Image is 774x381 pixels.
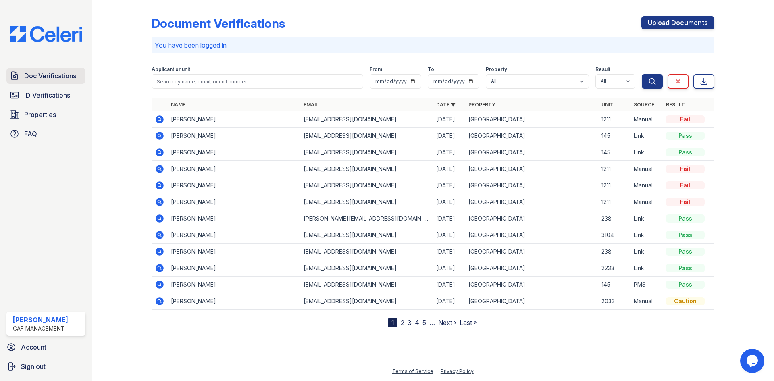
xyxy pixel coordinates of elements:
label: Applicant or unit [152,66,190,73]
td: 145 [598,144,630,161]
td: [PERSON_NAME] [168,128,300,144]
div: CAF Management [13,325,68,333]
td: [GEOGRAPHIC_DATA] [465,260,598,277]
label: To [428,66,434,73]
a: 5 [422,319,426,327]
a: Upload Documents [641,16,714,29]
td: Manual [630,111,663,128]
td: [PERSON_NAME] [168,194,300,210]
a: Date ▼ [436,102,456,108]
a: Source [634,102,654,108]
td: 3104 [598,227,630,244]
a: 4 [415,319,419,327]
td: [DATE] [433,177,465,194]
td: [PERSON_NAME][EMAIL_ADDRESS][DOMAIN_NAME] [300,210,433,227]
div: [PERSON_NAME] [13,315,68,325]
td: [EMAIL_ADDRESS][DOMAIN_NAME] [300,177,433,194]
td: [EMAIL_ADDRESS][DOMAIN_NAME] [300,111,433,128]
td: [EMAIL_ADDRESS][DOMAIN_NAME] [300,227,433,244]
a: Account [3,339,89,355]
p: You have been logged in [155,40,711,50]
span: Sign out [21,362,46,371]
td: [PERSON_NAME] [168,227,300,244]
td: [DATE] [433,128,465,144]
td: [DATE] [433,111,465,128]
td: [PERSON_NAME] [168,111,300,128]
div: Document Verifications [152,16,285,31]
div: Pass [666,148,705,156]
a: Privacy Policy [441,368,474,374]
td: [GEOGRAPHIC_DATA] [465,244,598,260]
td: [PERSON_NAME] [168,277,300,293]
td: [EMAIL_ADDRESS][DOMAIN_NAME] [300,161,433,177]
div: Caution [666,297,705,305]
td: 1211 [598,161,630,177]
td: [EMAIL_ADDRESS][DOMAIN_NAME] [300,260,433,277]
td: 238 [598,244,630,260]
td: [EMAIL_ADDRESS][DOMAIN_NAME] [300,194,433,210]
td: Link [630,210,663,227]
td: [GEOGRAPHIC_DATA] [465,111,598,128]
td: 238 [598,210,630,227]
td: [GEOGRAPHIC_DATA] [465,227,598,244]
td: [EMAIL_ADDRESS][DOMAIN_NAME] [300,144,433,161]
div: Pass [666,264,705,272]
td: 2233 [598,260,630,277]
div: 1 [388,318,397,327]
td: [GEOGRAPHIC_DATA] [465,277,598,293]
div: Fail [666,198,705,206]
div: | [436,368,438,374]
td: [PERSON_NAME] [168,161,300,177]
img: CE_Logo_Blue-a8612792a0a2168367f1c8372b55b34899dd931a85d93a1a3d3e32e68fde9ad4.png [3,26,89,42]
a: Sign out [3,358,89,375]
div: Fail [666,181,705,189]
td: [DATE] [433,227,465,244]
td: [GEOGRAPHIC_DATA] [465,210,598,227]
td: [DATE] [433,144,465,161]
td: [PERSON_NAME] [168,260,300,277]
div: Fail [666,115,705,123]
td: [EMAIL_ADDRESS][DOMAIN_NAME] [300,128,433,144]
input: Search by name, email, or unit number [152,74,363,89]
div: Pass [666,132,705,140]
a: ID Verifications [6,87,85,103]
td: [DATE] [433,277,465,293]
span: Properties [24,110,56,119]
td: [PERSON_NAME] [168,244,300,260]
a: FAQ [6,126,85,142]
a: 3 [408,319,412,327]
a: Terms of Service [392,368,433,374]
div: Pass [666,214,705,223]
div: Pass [666,248,705,256]
label: Result [595,66,610,73]
td: [PERSON_NAME] [168,177,300,194]
a: Result [666,102,685,108]
td: [DATE] [433,194,465,210]
a: 2 [401,319,404,327]
span: Account [21,342,46,352]
td: [PERSON_NAME] [168,293,300,310]
a: Property [468,102,495,108]
span: Doc Verifications [24,71,76,81]
td: [GEOGRAPHIC_DATA] [465,161,598,177]
td: Link [630,260,663,277]
td: [DATE] [433,260,465,277]
td: [GEOGRAPHIC_DATA] [465,128,598,144]
td: [GEOGRAPHIC_DATA] [465,293,598,310]
td: 1211 [598,111,630,128]
a: Name [171,102,185,108]
label: From [370,66,382,73]
td: Link [630,227,663,244]
td: [DATE] [433,210,465,227]
td: Manual [630,177,663,194]
td: PMS [630,277,663,293]
td: [DATE] [433,161,465,177]
td: Link [630,244,663,260]
label: Property [486,66,507,73]
a: Unit [601,102,614,108]
td: Manual [630,161,663,177]
span: FAQ [24,129,37,139]
td: [EMAIL_ADDRESS][DOMAIN_NAME] [300,293,433,310]
a: Next › [438,319,456,327]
